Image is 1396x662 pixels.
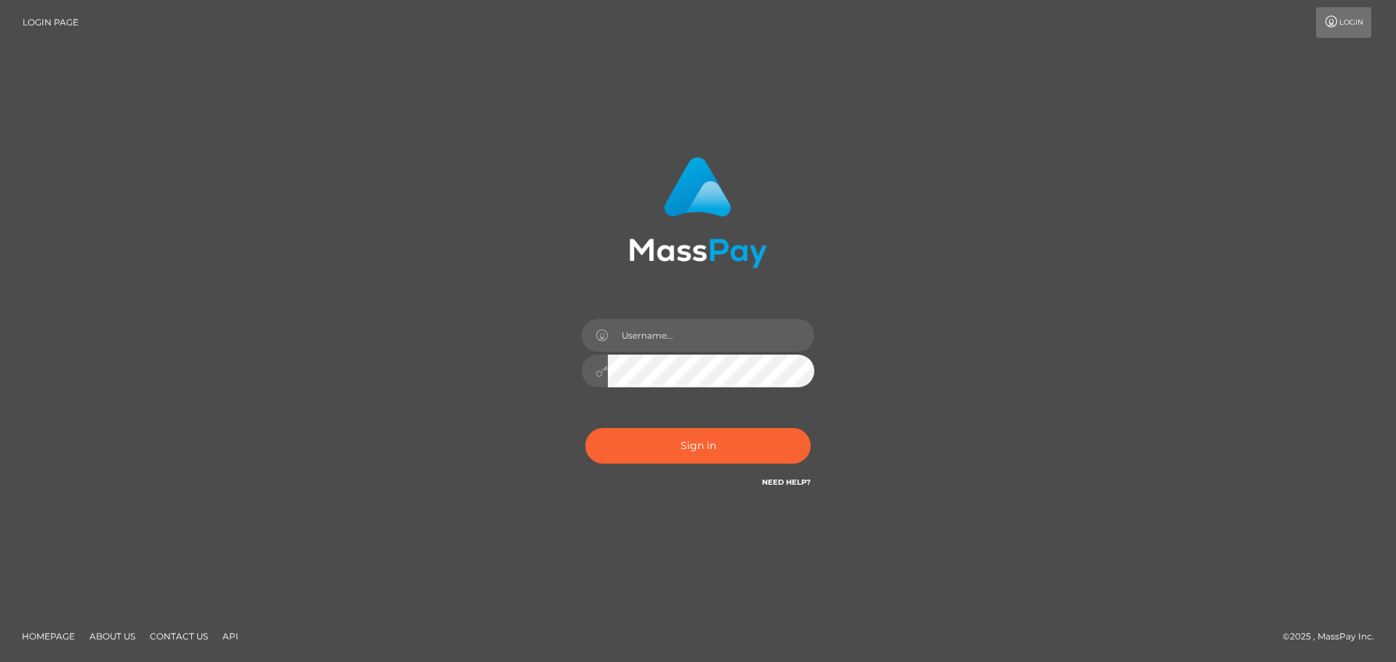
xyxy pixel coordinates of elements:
div: © 2025 , MassPay Inc. [1283,629,1385,645]
button: Sign in [585,428,811,464]
a: Need Help? [762,477,811,487]
a: Contact Us [144,625,214,647]
img: MassPay Login [629,157,767,268]
a: About Us [84,625,141,647]
a: Homepage [16,625,81,647]
input: Username... [608,319,814,352]
a: API [217,625,244,647]
a: Login Page [23,7,79,38]
a: Login [1316,7,1371,38]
